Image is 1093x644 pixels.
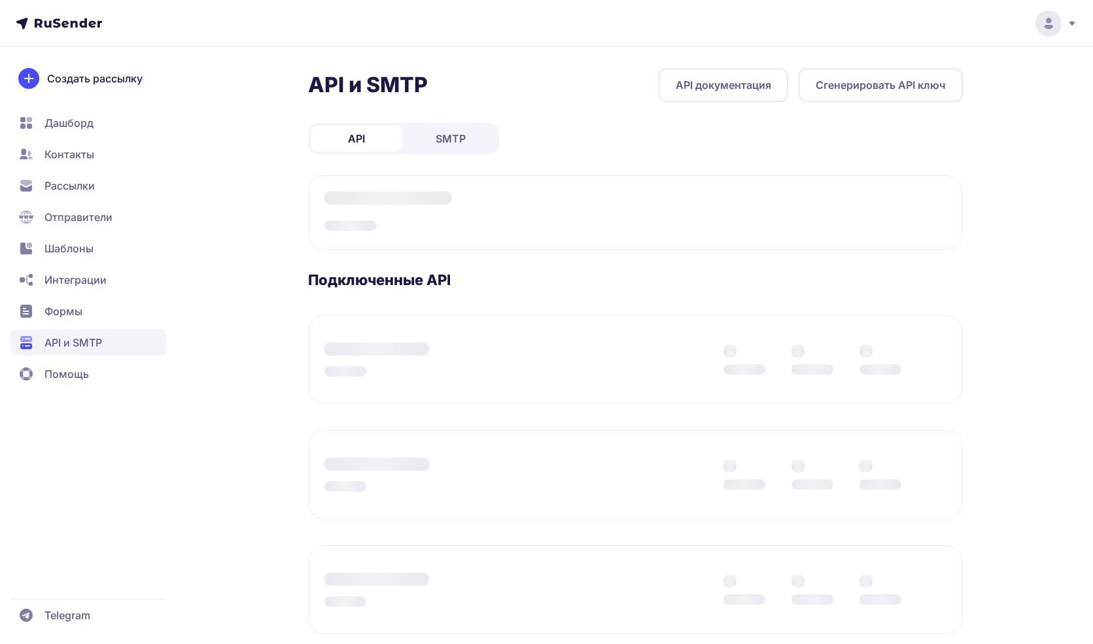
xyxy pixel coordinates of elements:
a: Telegram [10,602,166,628]
span: Помощь [44,366,89,382]
span: Дашборд [44,115,94,131]
span: Формы [44,303,82,319]
span: Интеграции [44,272,107,288]
a: API [311,126,402,152]
h3: Подключенные API [308,271,963,289]
a: SMTP [405,126,496,152]
span: Telegram [44,607,90,623]
span: Создать рассылку [47,71,143,86]
span: Рассылки [44,178,95,194]
h2: API и SMTP [308,72,428,98]
span: SMTP [436,131,466,146]
span: API и SMTP [44,335,102,350]
span: API [348,131,365,146]
span: Шаблоны [44,241,94,256]
span: Отправители [44,209,113,225]
span: Контакты [44,146,94,162]
button: Сгенерировать API ключ [799,68,963,102]
a: API документация [659,68,788,102]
